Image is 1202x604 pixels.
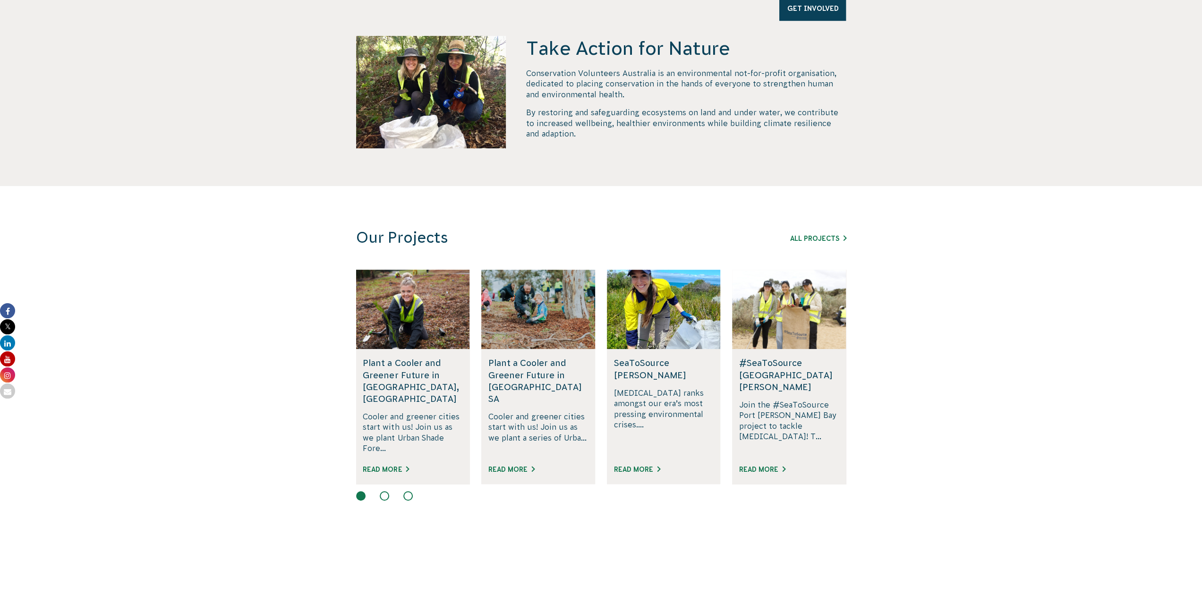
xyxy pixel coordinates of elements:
a: Read More [614,466,660,473]
h5: Plant a Cooler and Greener Future in [GEOGRAPHIC_DATA] SA [488,357,588,405]
p: Join the #SeaToSource Port [PERSON_NAME] Bay project to tackle [MEDICAL_DATA]! T... [739,400,839,454]
h4: Take Action for Nature [526,36,846,60]
p: By restoring and safeguarding ecosystems on land and under water, we contribute to increased well... [526,107,846,139]
h5: SeaToSource [PERSON_NAME] [614,357,714,381]
p: Cooler and greener cities start with us! Join us as we plant a series of Urba... [488,411,588,454]
a: Read More [739,466,785,473]
a: All Projects [790,235,846,242]
a: Read More [363,466,409,473]
p: Cooler and greener cities start with us! Join us as we plant Urban Shade Fore... [363,411,462,454]
h5: #SeaToSource [GEOGRAPHIC_DATA][PERSON_NAME] [739,357,839,393]
p: Conservation Volunteers Australia is an environmental not-for-profit organisation, dedicated to p... [526,68,846,100]
p: [MEDICAL_DATA] ranks amongst our era’s most pressing environmental crises.... [614,388,714,454]
a: Read More [488,466,535,473]
h3: Our Projects [356,229,719,247]
h5: Plant a Cooler and Greener Future in [GEOGRAPHIC_DATA], [GEOGRAPHIC_DATA] [363,357,462,405]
